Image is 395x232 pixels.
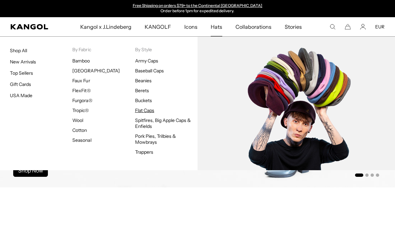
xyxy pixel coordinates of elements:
[211,17,222,36] span: Hats
[133,9,263,14] p: Order before 1pm for expedited delivery.
[184,17,197,36] span: Icons
[138,17,177,36] a: KANGOLF
[330,24,336,30] summary: Search here
[135,47,197,53] p: By Style
[197,37,395,170] img: Flat_Caps.jpg
[10,59,36,65] a: New Arrivals
[72,88,90,94] a: FlexFit®
[355,174,363,177] button: Go to slide 1
[354,172,379,177] ul: Select a slide to show
[135,88,149,94] a: Berets
[72,78,90,84] a: Faux Fur
[129,3,266,14] div: 2 of 2
[178,17,204,36] a: Icons
[135,117,191,129] a: Spitfires, Big Apple Caps & Enfields
[204,17,229,36] a: Hats
[129,3,266,14] div: Announcement
[72,137,91,143] a: Seasonal
[135,133,176,145] a: Pork Pies, Trilbies & Mowbrays
[10,70,33,76] a: Top Sellers
[235,17,271,36] span: Collaborations
[229,17,278,36] a: Collaborations
[72,97,92,103] a: Furgora®
[285,17,302,36] span: Stories
[72,68,120,74] a: [GEOGRAPHIC_DATA]
[135,68,164,74] a: Baseball Caps
[135,58,158,64] a: Army Caps
[10,93,32,98] a: USA Made
[135,149,153,155] a: Trappers
[376,174,379,177] button: Go to slide 4
[375,24,384,30] button: EUR
[13,164,48,177] a: Shop Now
[135,107,154,113] a: Flat Caps
[72,58,90,64] a: Bamboo
[72,127,87,133] a: Cotton
[10,48,27,54] a: Shop All
[129,3,266,14] slideshow-component: Announcement bar
[133,3,263,8] a: Free Shipping on orders $79+ to the Continental [GEOGRAPHIC_DATA]
[365,174,369,177] button: Go to slide 2
[72,117,83,123] a: Wool
[360,24,366,30] a: Account
[135,97,152,103] a: Buckets
[135,78,152,84] a: Beanies
[278,17,308,36] a: Stories
[80,17,132,36] span: Kangol x J.Lindeberg
[371,174,374,177] button: Go to slide 3
[10,81,31,87] a: Gift Cards
[345,24,351,30] button: Cart
[72,107,89,113] a: Tropic®
[72,47,135,53] p: By Fabric
[145,17,171,36] span: KANGOLF
[11,24,53,29] a: Kangol
[74,17,138,36] a: Kangol x J.Lindeberg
